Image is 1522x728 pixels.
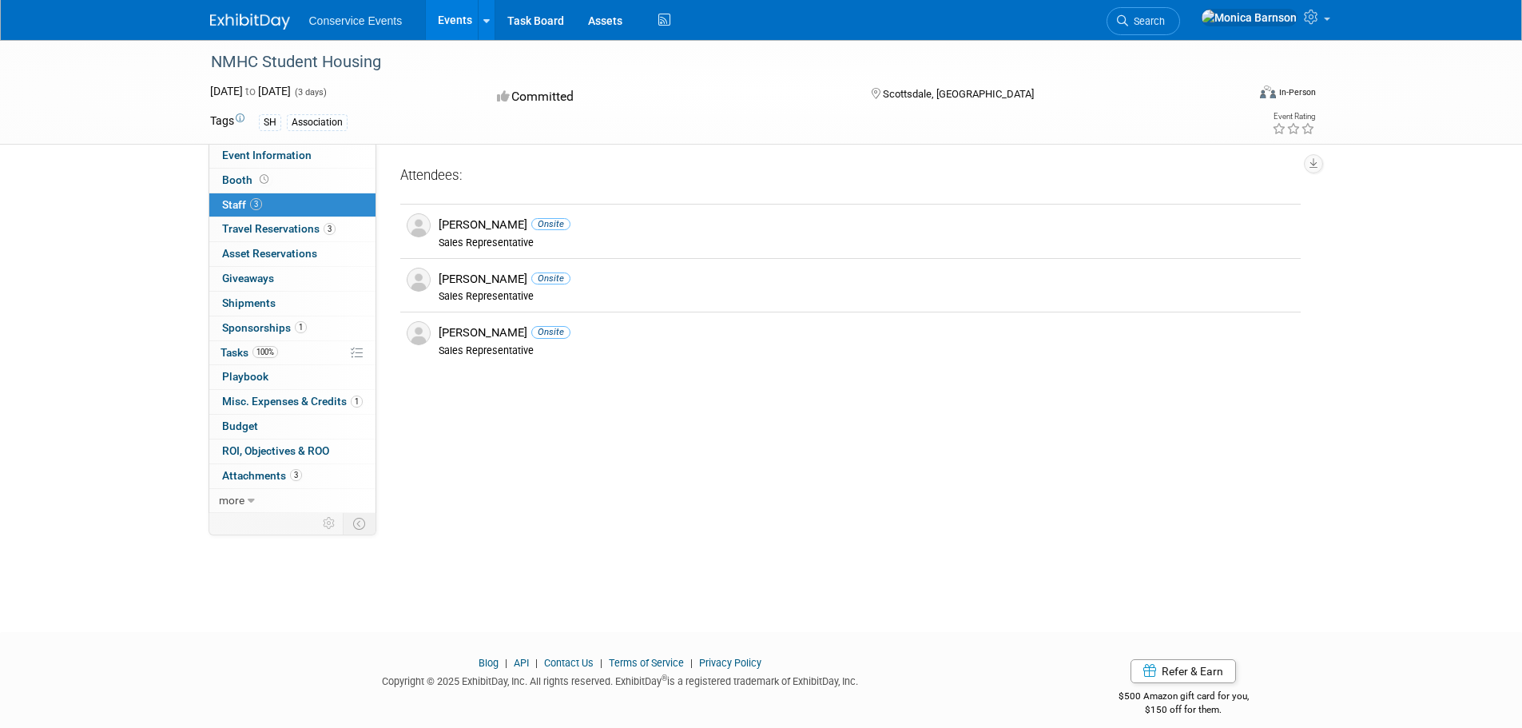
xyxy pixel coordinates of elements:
span: ROI, Objectives & ROO [222,444,329,457]
span: Giveaways [222,272,274,284]
img: Associate-Profile-5.png [407,213,431,237]
div: Sales Representative [439,290,1294,303]
a: Refer & Earn [1131,659,1236,683]
div: Association [287,114,348,131]
td: Toggle Event Tabs [343,513,376,534]
span: Misc. Expenses & Credits [222,395,363,408]
div: Attendees: [400,166,1301,187]
span: Search [1128,15,1165,27]
div: SH [259,114,281,131]
div: Copyright © 2025 ExhibitDay, Inc. All rights reserved. ExhibitDay is a registered trademark of Ex... [210,670,1031,689]
div: Event Format [1152,83,1317,107]
a: more [209,489,376,513]
a: ROI, Objectives & ROO [209,440,376,463]
a: Booth [209,169,376,193]
span: Shipments [222,296,276,309]
span: | [531,657,542,669]
a: Playbook [209,365,376,389]
span: Asset Reservations [222,247,317,260]
span: Attachments [222,469,302,482]
td: Tags [210,113,244,131]
a: Tasks100% [209,341,376,365]
div: [PERSON_NAME] [439,272,1294,287]
a: Terms of Service [609,657,684,669]
sup: ® [662,674,667,682]
span: Staff [222,198,262,211]
span: Conservice Events [309,14,403,27]
span: 3 [290,469,302,481]
a: Shipments [209,292,376,316]
span: Sponsorships [222,321,307,334]
div: [PERSON_NAME] [439,325,1294,340]
a: Staff3 [209,193,376,217]
a: Blog [479,657,499,669]
a: Search [1107,7,1180,35]
span: 3 [324,223,336,235]
span: Playbook [222,370,268,383]
span: more [219,494,244,507]
span: Booth [222,173,272,186]
span: Travel Reservations [222,222,336,235]
span: Budget [222,420,258,432]
span: Onsite [531,273,570,284]
span: | [501,657,511,669]
span: [DATE] [DATE] [210,85,291,97]
span: Onsite [531,218,570,230]
div: Sales Representative [439,237,1294,249]
span: | [596,657,606,669]
a: Contact Us [544,657,594,669]
a: Giveaways [209,267,376,291]
img: ExhibitDay [210,14,290,30]
span: Scottsdale, [GEOGRAPHIC_DATA] [883,88,1034,100]
div: $500 Amazon gift card for you, [1055,679,1313,716]
img: Associate-Profile-5.png [407,268,431,292]
span: 3 [250,198,262,210]
span: 100% [252,346,278,358]
div: Event Rating [1272,113,1315,121]
span: 1 [351,396,363,408]
a: Travel Reservations3 [209,217,376,241]
a: Budget [209,415,376,439]
div: $150 off for them. [1055,703,1313,717]
span: (3 days) [293,87,327,97]
div: NMHC Student Housing [205,48,1222,77]
div: In-Person [1278,86,1316,98]
div: Sales Representative [439,344,1294,357]
div: [PERSON_NAME] [439,217,1294,233]
span: Onsite [531,326,570,338]
a: API [514,657,529,669]
div: Committed [492,83,845,111]
span: 1 [295,321,307,333]
a: Asset Reservations [209,242,376,266]
img: Format-Inperson.png [1260,86,1276,98]
a: Sponsorships1 [209,316,376,340]
span: to [243,85,258,97]
span: Event Information [222,149,312,161]
span: Booth not reserved yet [256,173,272,185]
a: Attachments3 [209,464,376,488]
td: Personalize Event Tab Strip [316,513,344,534]
img: Associate-Profile-5.png [407,321,431,345]
a: Event Information [209,144,376,168]
span: | [686,657,697,669]
a: Misc. Expenses & Credits1 [209,390,376,414]
a: Privacy Policy [699,657,761,669]
img: Monica Barnson [1201,9,1297,26]
span: Tasks [221,346,278,359]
